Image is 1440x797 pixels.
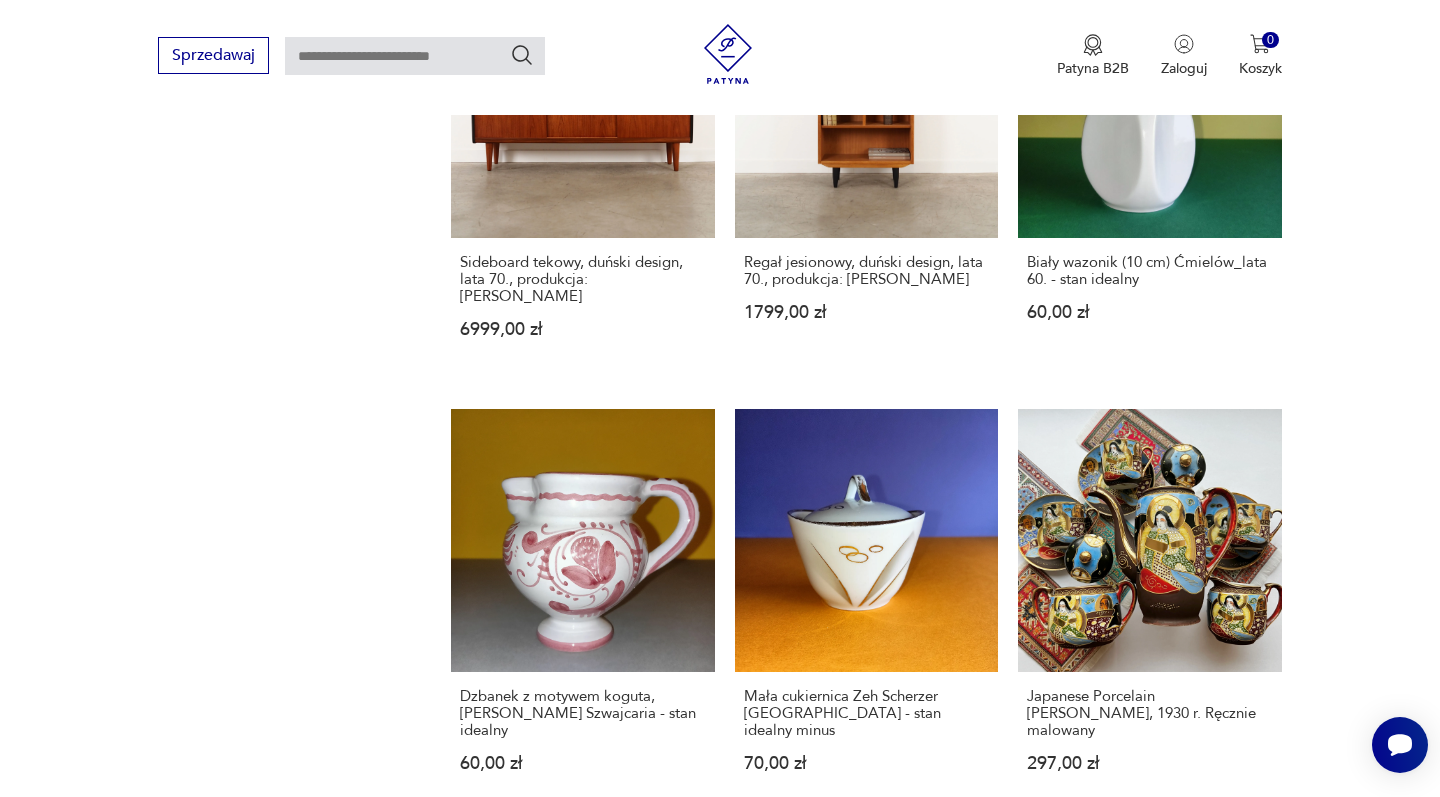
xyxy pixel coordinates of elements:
[1161,59,1207,78] p: Zaloguj
[1239,34,1282,78] button: 0Koszyk
[1250,34,1270,54] img: Ikona koszyka
[1262,32,1279,49] div: 0
[1174,34,1194,54] img: Ikonka użytkownika
[744,304,989,321] p: 1799,00 zł
[1027,254,1272,288] h3: Biały wazonik (10 cm) Ćmielów_lata 60. - stan idealny
[158,50,269,64] a: Sprzedawaj
[510,43,534,67] button: Szukaj
[158,37,269,74] button: Sprzedawaj
[1239,59,1282,78] p: Koszyk
[1027,688,1272,739] h3: Japanese Porcelain [PERSON_NAME], 1930 r. Ręcznie malowany
[1372,717,1428,773] iframe: Smartsupp widget button
[460,254,705,305] h3: Sideboard tekowy, duński design, lata 70., produkcja: [PERSON_NAME]
[460,755,705,772] p: 60,00 zł
[1057,34,1129,78] a: Ikona medaluPatyna B2B
[698,24,758,84] img: Patyna - sklep z meblami i dekoracjami vintage
[1057,59,1129,78] p: Patyna B2B
[744,688,989,739] h3: Mała cukiernica Zeh Scherzer [GEOGRAPHIC_DATA] - stan idealny minus
[460,321,705,338] p: 6999,00 zł
[1057,34,1129,78] button: Patyna B2B
[744,254,989,288] h3: Regał jesionowy, duński design, lata 70., produkcja: [PERSON_NAME]
[1027,304,1272,321] p: 60,00 zł
[1161,34,1207,78] button: Zaloguj
[744,755,989,772] p: 70,00 zł
[1027,755,1272,772] p: 297,00 zł
[1083,34,1103,56] img: Ikona medalu
[460,688,705,739] h3: Dzbanek z motywem koguta, [PERSON_NAME] Szwajcaria - stan idealny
